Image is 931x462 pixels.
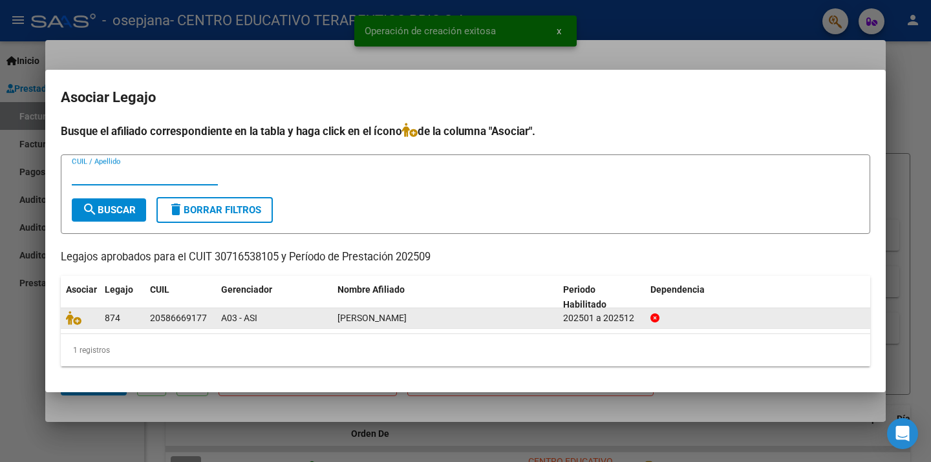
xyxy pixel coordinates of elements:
[100,276,145,319] datatable-header-cell: Legajo
[61,334,870,366] div: 1 registros
[887,418,918,449] div: Open Intercom Messenger
[105,313,120,323] span: 874
[650,284,705,295] span: Dependencia
[145,276,216,319] datatable-header-cell: CUIL
[105,284,133,295] span: Legajo
[61,249,870,266] p: Legajos aprobados para el CUIT 30716538105 y Período de Prestación 202509
[156,197,273,223] button: Borrar Filtros
[337,313,407,323] span: VELAZQUEZ EMILIANO JOAQUIN
[216,276,332,319] datatable-header-cell: Gerenciador
[82,204,136,216] span: Buscar
[61,85,870,110] h2: Asociar Legajo
[563,284,606,310] span: Periodo Habilitado
[61,123,870,140] h4: Busque el afiliado correspondiente en la tabla y haga click en el ícono de la columna "Asociar".
[82,202,98,217] mat-icon: search
[72,198,146,222] button: Buscar
[558,276,645,319] datatable-header-cell: Periodo Habilitado
[61,276,100,319] datatable-header-cell: Asociar
[150,311,207,326] div: 20586669177
[168,202,184,217] mat-icon: delete
[66,284,97,295] span: Asociar
[645,276,871,319] datatable-header-cell: Dependencia
[150,284,169,295] span: CUIL
[337,284,405,295] span: Nombre Afiliado
[221,313,257,323] span: A03 - ASI
[332,276,558,319] datatable-header-cell: Nombre Afiliado
[221,284,272,295] span: Gerenciador
[563,311,640,326] div: 202501 a 202512
[168,204,261,216] span: Borrar Filtros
